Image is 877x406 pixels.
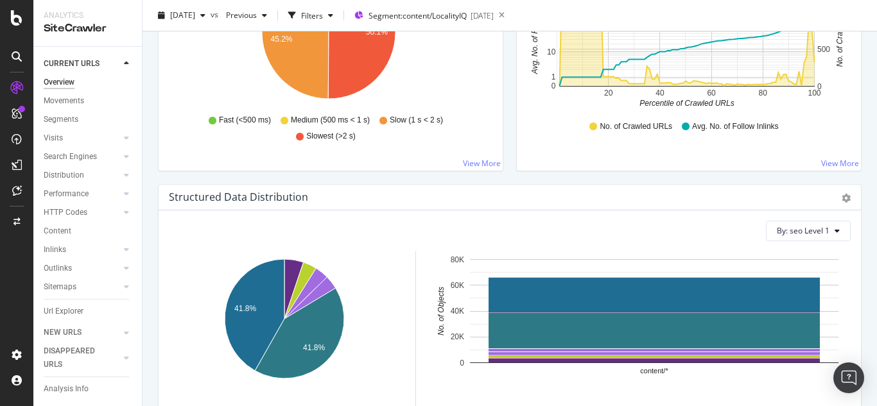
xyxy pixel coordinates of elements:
[44,21,132,36] div: SiteCrawler
[221,10,257,21] span: Previous
[44,243,120,257] a: Inlinks
[44,10,132,21] div: Analytics
[817,45,830,54] text: 500
[44,206,120,219] a: HTTP Codes
[44,382,133,396] a: Analysis Info
[390,115,443,126] span: Slow (1 s < 2 s)
[551,81,556,90] text: 0
[153,5,211,26] button: [DATE]
[169,190,308,203] div: Structured Data Distribution
[219,115,271,126] span: Fast (<500 ms)
[600,121,672,132] span: No. of Crawled URLs
[44,305,133,318] a: Url Explorer
[44,113,133,126] a: Segments
[234,304,256,313] text: 41.8%
[44,326,82,339] div: NEW URLS
[349,5,494,26] button: Segment:content/LocalityIQ[DATE]
[821,158,859,169] a: View More
[44,305,83,318] div: Url Explorer
[44,344,109,371] div: DISAPPEARED URLS
[369,10,467,21] span: Segment: content/LocalityIQ
[44,76,133,89] a: Overview
[707,89,716,97] text: 60
[44,262,120,275] a: Outlinks
[44,262,72,275] div: Outlinks
[44,94,84,108] div: Movements
[759,89,768,97] text: 80
[44,131,63,145] div: Visits
[451,332,464,341] text: 20K
[44,206,87,219] div: HTTP Codes
[44,187,89,201] div: Performance
[842,194,851,203] div: gear
[291,115,370,126] span: Medium (500 ms < 1 s)
[547,47,556,56] text: 10
[817,82,822,91] text: 0
[451,281,464,290] text: 60K
[270,35,292,44] text: 45.2%
[44,224,133,238] a: Content
[551,72,556,81] text: 1
[170,10,195,21] span: 2025 Sep. 1st
[44,280,76,294] div: Sitemaps
[366,28,388,37] text: 50.1%
[833,362,864,393] div: Open Intercom Messenger
[44,57,100,71] div: CURRENT URLS
[211,8,221,19] span: vs
[471,10,494,21] div: [DATE]
[692,121,779,132] span: Avg. No. of Follow Inlinks
[808,89,821,97] text: 100
[44,382,89,396] div: Analysis Info
[44,243,66,257] div: Inlinks
[640,367,668,375] text: content/*
[460,359,464,368] text: 0
[44,76,74,89] div: Overview
[44,187,120,201] a: Performance
[437,287,446,335] text: No. of Objects
[44,150,120,164] a: Search Engines
[656,89,664,97] text: 40
[604,89,613,97] text: 20
[44,150,97,164] div: Search Engines
[172,251,397,400] svg: A chart.
[777,225,829,236] span: By: seo Level 1
[44,326,120,339] a: NEW URLS
[221,5,272,26] button: Previous
[303,343,325,352] text: 41.8%
[44,113,78,126] div: Segments
[44,131,120,145] a: Visits
[766,221,851,241] button: By: seo Level 1
[463,158,501,169] a: View More
[301,10,323,21] div: Filters
[44,224,71,238] div: Content
[283,5,338,26] button: Filters
[451,307,464,316] text: 40K
[451,255,464,264] text: 80K
[44,57,120,71] a: CURRENT URLS
[306,131,355,142] span: Slowest (>2 s)
[44,169,120,182] a: Distribution
[44,169,84,182] div: Distribution
[44,280,120,294] a: Sitemaps
[44,94,133,108] a: Movements
[431,251,841,400] svg: A chart.
[44,344,120,371] a: DISAPPEARED URLS
[639,99,734,108] text: Percentile of Crawled URLs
